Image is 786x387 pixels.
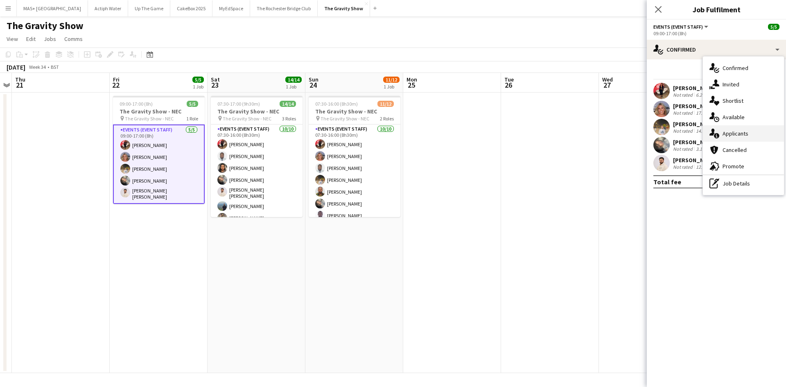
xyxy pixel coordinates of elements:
[210,80,220,90] span: 23
[653,24,703,30] span: Events (Event Staff)
[187,101,198,107] span: 5/5
[44,35,56,43] span: Jobs
[383,77,400,83] span: 11/12
[113,124,205,204] app-card-role: Events (Event Staff)5/509:00-17:00 (8h)[PERSON_NAME][PERSON_NAME][PERSON_NAME][PERSON_NAME][PERSO...
[26,35,36,43] span: Edit
[309,108,400,115] h3: The Gravity Show - NEC
[286,84,301,90] div: 1 Job
[223,115,271,122] span: The Gravity Show - NEC
[601,80,613,90] span: 27
[280,101,296,107] span: 14/14
[380,115,394,122] span: 2 Roles
[170,0,212,16] button: CakeBox 2025
[405,80,417,90] span: 25
[211,96,303,217] app-job-card: 07:30-17:00 (9h30m)14/14The Gravity Show - NEC The Gravity Show - NEC3 RolesEvents (Event Staff)1...
[318,0,370,16] button: The Gravity Show
[694,164,713,170] div: 12.1km
[211,76,220,83] span: Sat
[309,96,400,217] app-job-card: 07:30-16:00 (8h30m)11/12The Gravity Show - NEC The Gravity Show - NEC2 RolesEvents (Event Staff)1...
[673,102,716,110] div: [PERSON_NAME]
[673,84,716,92] div: [PERSON_NAME]
[377,101,394,107] span: 11/12
[193,84,203,90] div: 1 Job
[673,156,761,164] div: [PERSON_NAME] [PERSON_NAME]
[112,80,120,90] span: 22
[321,115,369,122] span: The Gravity Show - NEC
[250,0,318,16] button: The Rochester Bridge Club
[3,34,21,44] a: View
[128,0,170,16] button: Up The Game
[673,138,716,146] div: [PERSON_NAME]
[673,164,694,170] div: Not rated
[41,34,59,44] a: Jobs
[211,124,303,262] app-card-role: Events (Event Staff)10/1007:30-16:00 (8h30m)[PERSON_NAME][PERSON_NAME][PERSON_NAME][PERSON_NAME][...
[315,101,358,107] span: 07:30-16:00 (8h30m)
[309,124,400,262] app-card-role: Events (Event Staff)10/1007:30-16:00 (8h30m)[PERSON_NAME][PERSON_NAME][PERSON_NAME][PERSON_NAME][...
[647,40,786,59] div: Confirmed
[14,80,25,90] span: 21
[113,96,205,204] app-job-card: 09:00-17:00 (8h)5/5The Gravity Show - NEC The Gravity Show - NEC1 RoleEvents (Event Staff)5/509:0...
[503,80,514,90] span: 26
[653,24,709,30] button: Events (Event Staff)
[602,76,613,83] span: Wed
[653,30,779,36] div: 09:00-17:00 (8h)
[384,84,399,90] div: 1 Job
[186,115,198,122] span: 1 Role
[703,76,784,93] div: Invited
[7,35,18,43] span: View
[694,128,713,134] div: 14.9km
[51,64,59,70] div: BST
[125,115,174,122] span: The Gravity Show - NEC
[7,20,84,32] h1: The Gravity Show
[673,110,694,116] div: Not rated
[694,146,710,152] div: 3.1km
[703,175,784,192] div: Job Details
[212,0,250,16] button: MyEdSpace
[211,108,303,115] h3: The Gravity Show - NEC
[61,34,86,44] a: Comms
[120,101,153,107] span: 09:00-17:00 (8h)
[64,35,83,43] span: Comms
[647,4,786,15] h3: Job Fulfilment
[17,0,88,16] button: MAS+ [GEOGRAPHIC_DATA]
[307,80,318,90] span: 24
[673,146,694,152] div: Not rated
[504,76,514,83] span: Tue
[703,93,784,109] div: Shortlist
[703,125,784,142] div: Applicants
[694,92,710,98] div: 6.2km
[673,128,694,134] div: Not rated
[23,34,39,44] a: Edit
[217,101,260,107] span: 07:30-17:00 (9h30m)
[653,178,681,186] div: Total fee
[88,0,128,16] button: Actiph Water
[7,63,25,71] div: [DATE]
[673,120,716,128] div: [PERSON_NAME]
[673,92,694,98] div: Not rated
[694,110,713,116] div: 17.7km
[192,77,204,83] span: 5/5
[407,76,417,83] span: Mon
[703,158,784,174] div: Promote
[703,142,784,158] div: Cancelled
[703,60,784,76] div: Confirmed
[27,64,47,70] span: Week 34
[285,77,302,83] span: 14/14
[309,76,318,83] span: Sun
[113,108,205,115] h3: The Gravity Show - NEC
[282,115,296,122] span: 3 Roles
[768,24,779,30] span: 5/5
[113,76,120,83] span: Fri
[703,109,784,125] div: Available
[15,76,25,83] span: Thu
